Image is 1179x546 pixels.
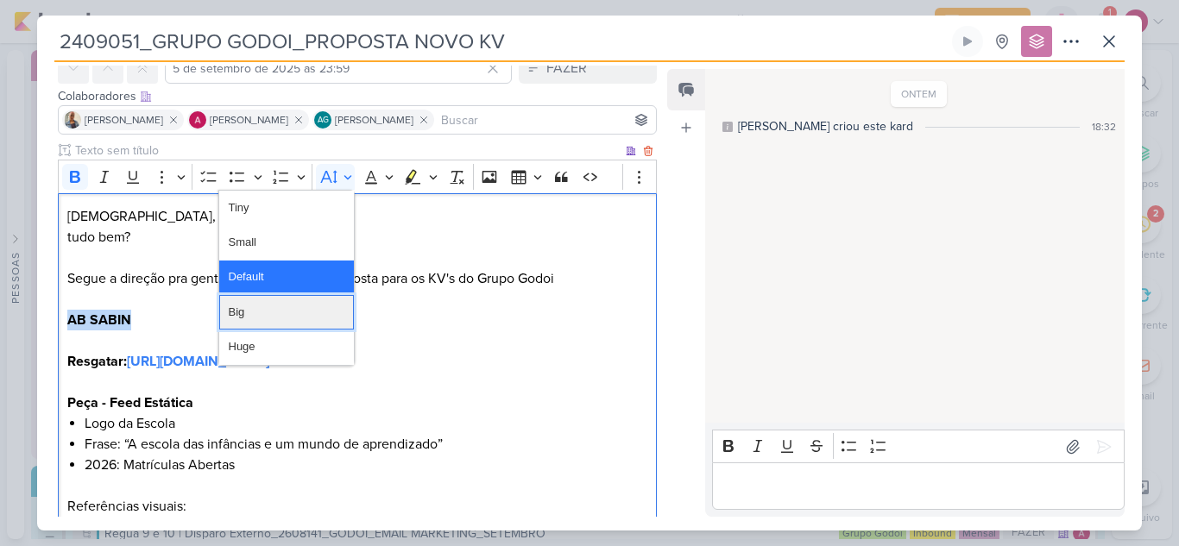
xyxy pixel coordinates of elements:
button: Default [219,260,354,295]
span: [PERSON_NAME] [85,112,163,128]
div: Ligar relógio [961,35,974,48]
div: Editor editing area: main [712,462,1125,510]
span: Tiny [229,196,249,221]
img: Iara Santos [64,111,81,129]
div: 18:32 [1092,119,1116,135]
img: Alessandra Gomes [189,111,206,129]
strong: AB SABIN [67,311,131,329]
div: Editor toolbar [712,430,1125,463]
button: Tiny [219,191,354,225]
strong: Resgatar: [67,353,127,370]
div: FAZER [546,58,587,78]
button: Big [219,295,354,329]
div: [PERSON_NAME] criou este kard [738,117,913,135]
button: Small [219,225,354,260]
strong: Peça - Feed Estática [67,394,193,411]
div: Aline Gimenez Graciano [314,111,331,129]
a: [URL][DOMAIN_NAME] [127,353,269,370]
span: [PERSON_NAME] [210,112,288,128]
button: Huge [219,329,354,364]
input: Texto sem título [72,141,622,160]
li: 2026: Matrículas Abertas [85,455,647,475]
input: Select a date [165,53,512,84]
p: AG [318,116,329,125]
span: Big [229,300,245,325]
input: Kard Sem Título [54,26,949,57]
input: Buscar [438,110,653,130]
span: Huge [229,335,255,360]
p: Referências visuais: [67,496,647,517]
div: Colaboradores [58,87,657,105]
div: Editor toolbar [58,160,657,193]
button: FAZER [519,53,657,84]
span: Small [229,230,257,255]
p: [DEMOGRAPHIC_DATA], [67,206,647,227]
p: Segue a direção pra gente fazer uma nova proposta para os KV's do Grupo Godoi [67,268,647,289]
span: [PERSON_NAME] [335,112,413,128]
p: tudo bem? [67,227,647,248]
li: Frase: “A escola das infâncias e um mundo de aprendizado” [85,434,647,455]
li: Logo da Escola [85,413,647,434]
span: Default [229,265,264,290]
